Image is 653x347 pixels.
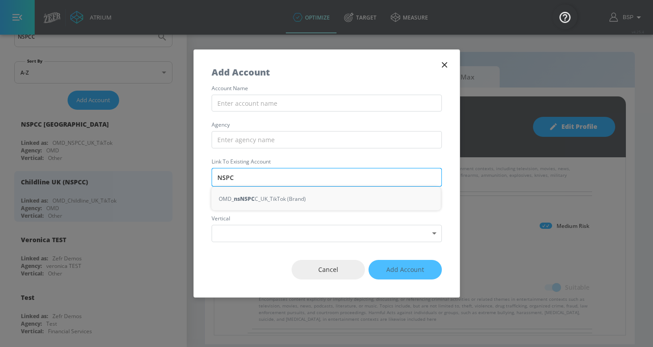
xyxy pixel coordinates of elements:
[212,225,442,242] div: ​
[212,131,442,148] input: Enter agency name
[212,168,442,187] input: Enter account name
[212,122,442,128] label: agency
[212,95,442,112] input: Enter account name
[292,260,365,280] button: Cancel
[240,194,255,203] strong: NSPC
[212,68,270,77] h5: Add Account
[234,194,240,203] strong: ns
[212,86,442,91] label: account name
[212,159,442,164] label: Link to Existing Account
[212,191,441,207] div: OMD_ C_UK_TikTok (Brand)
[553,4,577,29] button: Open Resource Center
[309,264,347,275] span: Cancel
[212,216,442,221] label: vertical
